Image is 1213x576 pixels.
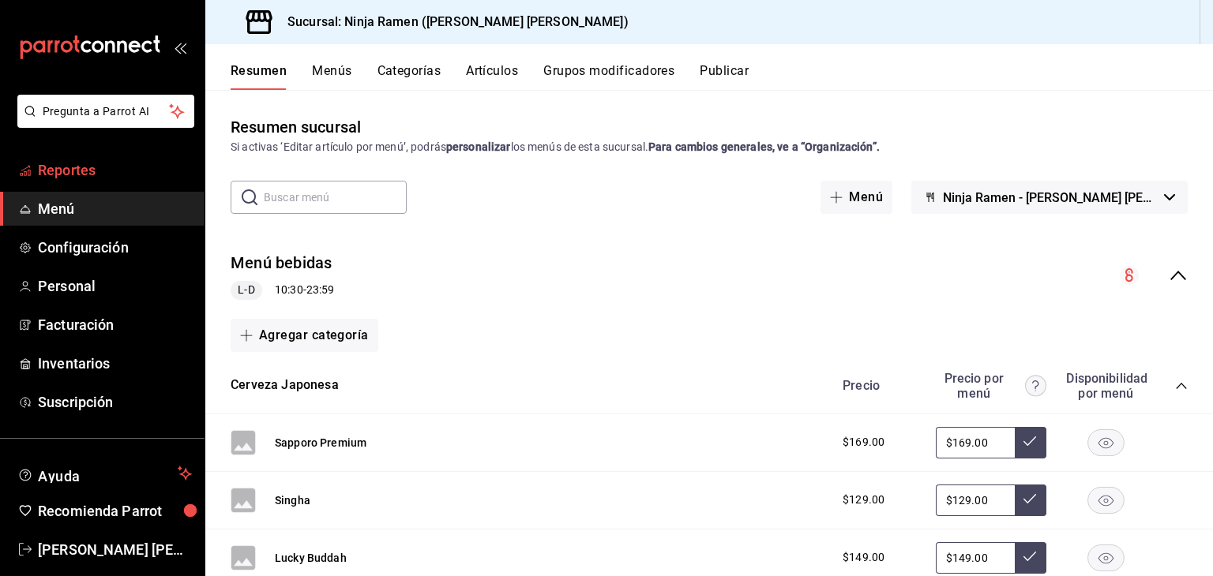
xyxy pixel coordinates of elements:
span: Recomienda Parrot [38,500,192,522]
span: Menú [38,198,192,219]
span: $129.00 [843,492,884,508]
span: Ninja Ramen - [PERSON_NAME] [PERSON_NAME] [943,190,1158,205]
button: Menús [312,63,351,90]
span: Inventarios [38,353,192,374]
button: Agregar categoría [231,319,378,352]
div: collapse-menu-row [205,239,1213,312]
span: [PERSON_NAME] [PERSON_NAME] [38,539,192,560]
span: Configuración [38,237,192,258]
div: Precio por menú [936,371,1046,401]
div: Disponibilidad por menú [1066,371,1145,401]
span: $169.00 [843,434,884,451]
button: Singha [275,492,310,508]
button: Pregunta a Parrot AI [17,95,194,128]
span: Ayuda [38,464,171,483]
div: Precio [827,378,928,393]
div: Si activas ‘Editar artículo por menú’, podrás los menús de esta sucursal. [231,139,1188,155]
span: Suscripción [38,391,192,413]
button: Menú bebidas [231,252,332,275]
span: Reportes [38,159,192,181]
button: Grupos modificadores [543,63,674,90]
button: Sapporo Premium [275,435,366,451]
a: Pregunta a Parrot AI [11,114,194,131]
input: Buscar menú [264,181,407,213]
button: collapse-category-row [1175,380,1188,392]
span: L-D [231,282,261,298]
span: Personal [38,275,192,297]
span: $149.00 [843,549,884,566]
input: Sin ajuste [936,427,1015,458]
button: Categorías [377,63,441,90]
button: Publicar [700,63,749,90]
button: Lucky Buddah [275,550,347,566]
button: Menú [821,181,892,214]
span: Facturación [38,314,192,335]
input: Sin ajuste [936,484,1015,516]
input: Sin ajuste [936,542,1015,574]
button: Ninja Ramen - [PERSON_NAME] [PERSON_NAME] [911,181,1188,214]
span: Pregunta a Parrot AI [43,103,170,120]
strong: personalizar [446,140,511,153]
button: Artículos [466,63,518,90]
h3: Sucursal: Ninja Ramen ([PERSON_NAME] [PERSON_NAME]) [275,13,629,32]
button: open_drawer_menu [174,41,186,54]
div: navigation tabs [231,63,1213,90]
div: 10:30 - 23:59 [231,281,334,300]
button: Cerveza Japonesa [231,376,339,395]
div: Resumen sucursal [231,115,361,139]
strong: Para cambios generales, ve a “Organización”. [648,140,880,153]
button: Resumen [231,63,287,90]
